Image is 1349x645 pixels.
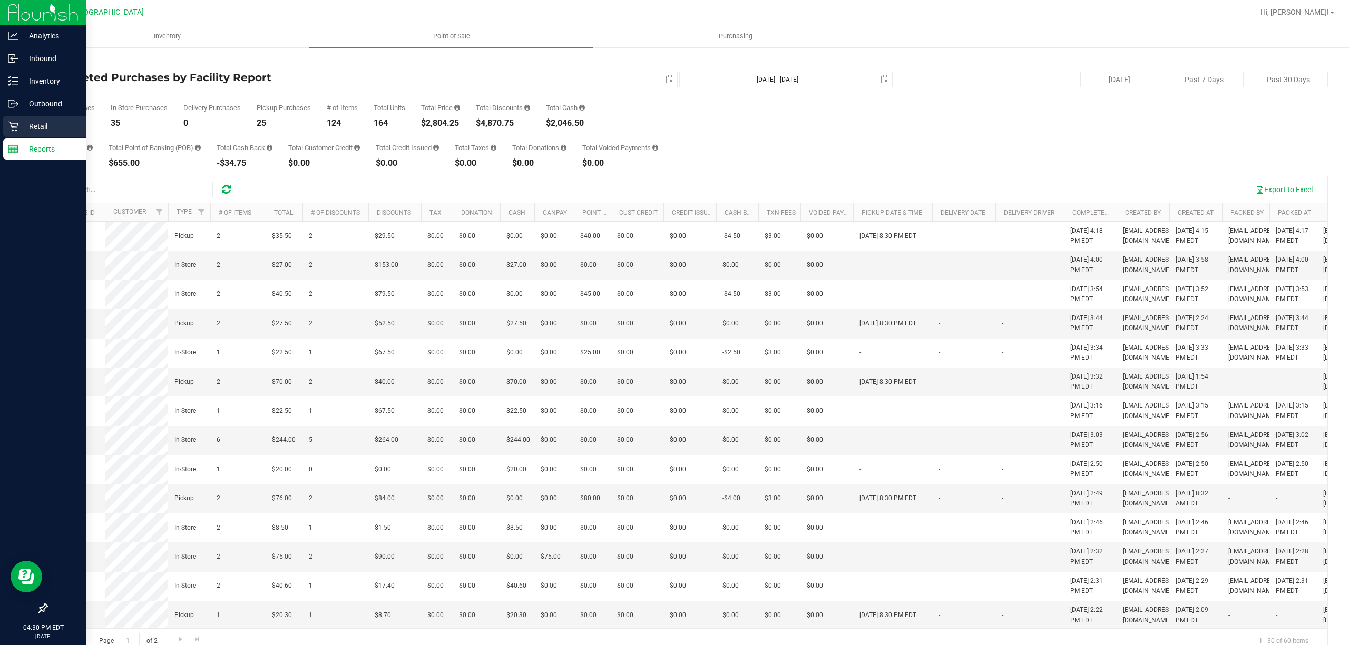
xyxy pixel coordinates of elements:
[177,208,192,215] a: Type
[807,377,823,387] span: $0.00
[1070,372,1110,392] span: [DATE] 3:32 PM EDT
[376,144,439,151] div: Total Credit Issued
[217,348,220,358] span: 1
[859,319,916,329] span: [DATE] 8:30 PM EDT
[272,464,292,474] span: $20.00
[1228,430,1279,450] span: [EMAIL_ADDRESS][DOMAIN_NAME]
[288,144,360,151] div: Total Customer Credit
[1276,343,1311,363] span: [DATE] 3:33 PM EDT
[593,25,877,47] a: Purchasing
[617,406,633,416] span: $0.00
[722,377,739,387] span: $0.00
[327,104,358,111] div: # of Items
[1070,226,1110,246] span: [DATE] 4:18 PM EDT
[1276,226,1311,246] span: [DATE] 4:17 PM EDT
[419,32,484,41] span: Point of Sale
[1176,343,1216,363] span: [DATE] 3:33 PM EDT
[767,209,796,216] a: Txn Fees
[217,435,220,445] span: 6
[272,289,292,299] span: $40.50
[174,348,196,358] span: In-Store
[1070,401,1110,421] span: [DATE] 3:16 PM EDT
[309,289,312,299] span: 2
[151,203,168,221] a: Filter
[877,72,892,87] span: select
[375,464,391,474] span: $0.00
[546,104,585,111] div: Total Cash
[459,348,475,358] span: $0.00
[427,377,444,387] span: $0.00
[375,231,395,241] span: $29.50
[8,76,18,86] inline-svg: Inventory
[455,144,496,151] div: Total Taxes
[765,231,781,241] span: $3.00
[427,464,444,474] span: $0.00
[1002,406,1003,416] span: -
[309,231,312,241] span: 2
[427,319,444,329] span: $0.00
[1123,372,1174,392] span: [EMAIL_ADDRESS][DOMAIN_NAME]
[765,319,781,329] span: $0.00
[8,31,18,41] inline-svg: Analytics
[459,289,475,299] span: $0.00
[670,406,686,416] span: $0.00
[274,209,293,216] a: Total
[617,348,633,358] span: $0.00
[257,119,311,127] div: 25
[543,209,567,216] a: CanPay
[580,231,600,241] span: $40.00
[491,144,496,151] i: Sum of the total taxes for all purchases in the date range.
[807,260,823,270] span: $0.00
[859,260,861,270] span: -
[18,120,82,133] p: Retail
[1228,226,1279,246] span: [EMAIL_ADDRESS][DOMAIN_NAME]
[1002,231,1003,241] span: -
[939,435,940,445] span: -
[617,260,633,270] span: $0.00
[939,260,940,270] span: -
[309,464,312,474] span: 0
[580,289,600,299] span: $45.00
[506,260,526,270] span: $27.00
[1249,181,1319,199] button: Export to Excel
[193,203,210,221] a: Filter
[272,406,292,416] span: $22.50
[217,289,220,299] span: 2
[217,319,220,329] span: 2
[25,25,309,47] a: Inventory
[722,260,739,270] span: $0.00
[1276,313,1311,333] span: [DATE] 3:44 PM EDT
[617,435,633,445] span: $0.00
[939,348,940,358] span: -
[375,319,395,329] span: $52.50
[427,260,444,270] span: $0.00
[765,406,781,416] span: $0.00
[18,75,82,87] p: Inventory
[309,319,312,329] span: 2
[454,104,460,111] i: Sum of the total prices of all purchases in the date range.
[1002,435,1003,445] span: -
[1176,372,1216,392] span: [DATE] 1:54 PM EDT
[1260,8,1329,16] span: Hi, [PERSON_NAME]!
[427,231,444,241] span: $0.00
[670,464,686,474] span: $0.00
[1176,226,1216,246] span: [DATE] 4:15 PM EDT
[722,435,739,445] span: $0.00
[8,98,18,109] inline-svg: Outbound
[1176,401,1216,421] span: [DATE] 3:15 PM EDT
[1230,209,1264,216] a: Packed By
[509,209,525,216] a: Cash
[580,464,597,474] span: $0.00
[87,144,93,151] i: Sum of the successful, non-voided CanPay payment transactions for all purchases in the date range.
[859,289,861,299] span: -
[219,209,251,216] a: # of Items
[461,209,492,216] a: Donation
[217,260,220,270] span: 2
[421,104,460,111] div: Total Price
[1123,255,1174,275] span: [EMAIL_ADDRESS][DOMAIN_NAME]
[1070,430,1110,450] span: [DATE] 3:03 PM EDT
[217,159,272,167] div: -$34.75
[374,104,405,111] div: Total Units
[174,289,196,299] span: In-Store
[541,406,557,416] span: $0.00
